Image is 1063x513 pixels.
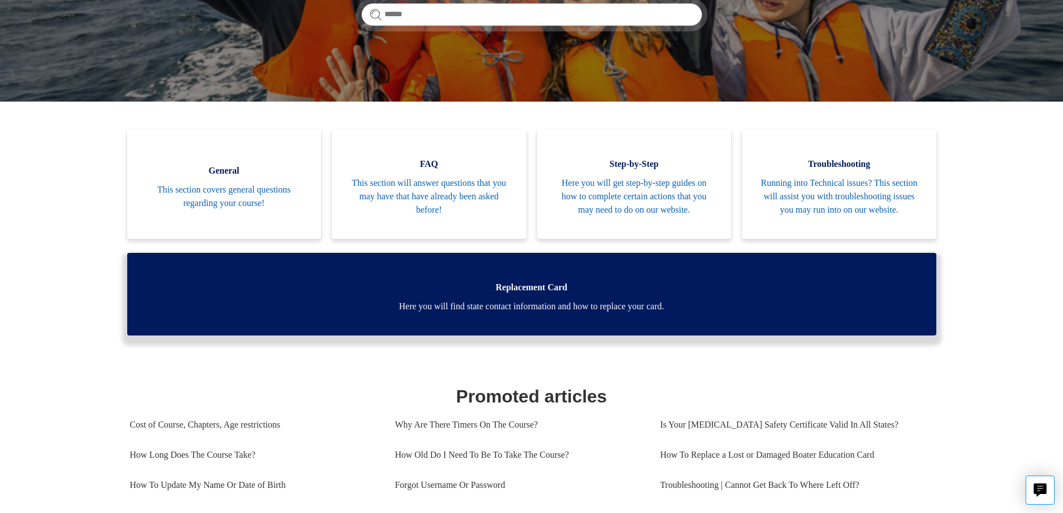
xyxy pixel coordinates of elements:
span: General [144,164,305,178]
a: General This section covers general questions regarding your course! [127,130,321,239]
a: Why Are There Timers On The Course? [395,410,643,440]
span: This section covers general questions regarding your course! [144,183,305,210]
a: Replacement Card Here you will find state contact information and how to replace your card. [127,253,936,335]
span: FAQ [349,157,509,171]
a: How To Replace a Lost or Damaged Boater Education Card [660,440,925,470]
a: Troubleshooting | Cannot Get Back To Where Left Off? [660,470,925,500]
input: Search [362,3,702,26]
button: Live chat [1026,476,1055,505]
span: Step-by-Step [554,157,715,171]
h1: Promoted articles [130,383,934,410]
a: Is Your [MEDICAL_DATA] Safety Certificate Valid In All States? [660,410,925,440]
span: Replacement Card [144,281,920,294]
span: This section will answer questions that you may have that have already been asked before! [349,176,509,217]
a: FAQ This section will answer questions that you may have that have already been asked before! [332,130,526,239]
a: How Old Do I Need To Be To Take The Course? [395,440,643,470]
span: Here you will get step-by-step guides on how to complete certain actions that you may need to do ... [554,176,715,217]
a: Forgot Username Or Password [395,470,643,500]
a: Step-by-Step Here you will get step-by-step guides on how to complete certain actions that you ma... [537,130,732,239]
span: Running into Technical issues? This section will assist you with troubleshooting issues you may r... [759,176,920,217]
a: How Long Does The Course Take? [130,440,378,470]
span: Here you will find state contact information and how to replace your card. [144,300,920,313]
a: How To Update My Name Or Date of Birth [130,470,378,500]
a: Cost of Course, Chapters, Age restrictions [130,410,378,440]
span: Troubleshooting [759,157,920,171]
a: Troubleshooting Running into Technical issues? This section will assist you with troubleshooting ... [742,130,936,239]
